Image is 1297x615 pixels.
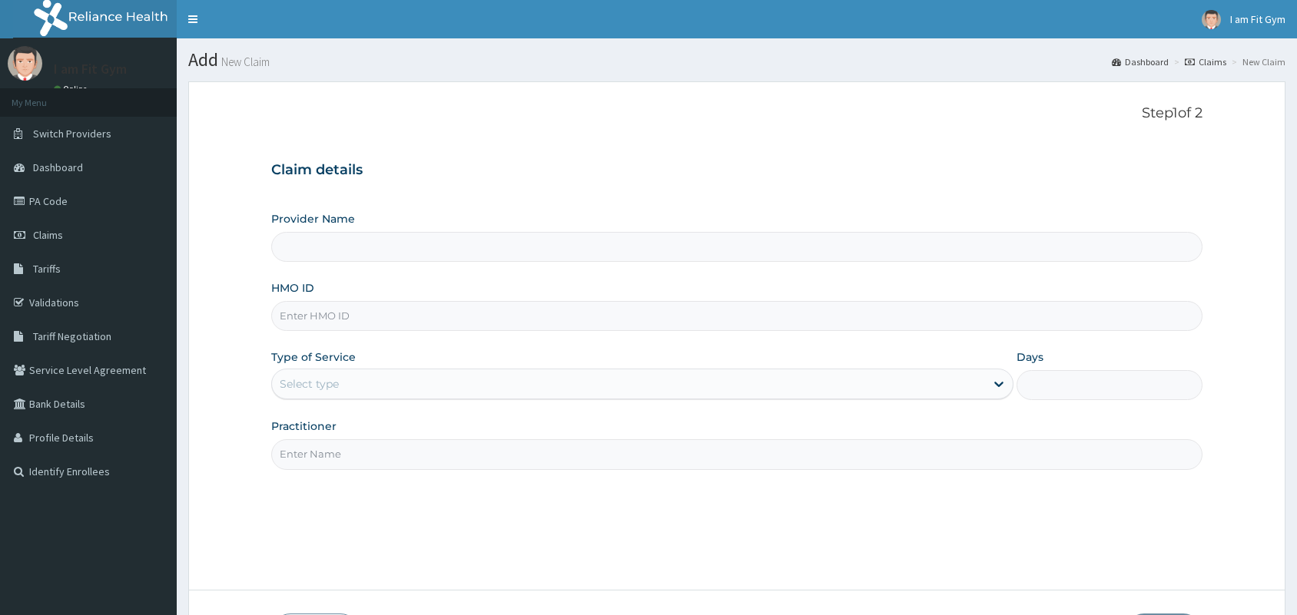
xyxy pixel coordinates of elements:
h1: Add [188,50,1285,70]
img: User Image [1202,10,1221,29]
a: Claims [1185,55,1226,68]
label: Days [1017,349,1043,365]
input: Enter Name [271,439,1202,469]
span: Dashboard [33,160,83,174]
h3: Claim details [271,162,1202,179]
label: Practitioner [271,418,337,434]
img: User Image [8,46,42,81]
label: Type of Service [271,349,356,365]
label: Provider Name [271,211,355,226]
input: Enter HMO ID [271,301,1202,331]
span: Tariff Negotiation [33,329,111,343]
div: Select type [280,376,339,392]
span: Claims [33,228,63,242]
p: Step 1 of 2 [271,105,1202,122]
small: New Claim [218,56,270,68]
span: Switch Providers [33,127,111,141]
a: Dashboard [1112,55,1169,68]
span: I am Fit Gym [1230,12,1285,26]
li: New Claim [1228,55,1285,68]
span: Tariffs [33,262,61,276]
a: Online [54,84,91,94]
p: I am Fit Gym [54,62,127,76]
label: HMO ID [271,280,314,296]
